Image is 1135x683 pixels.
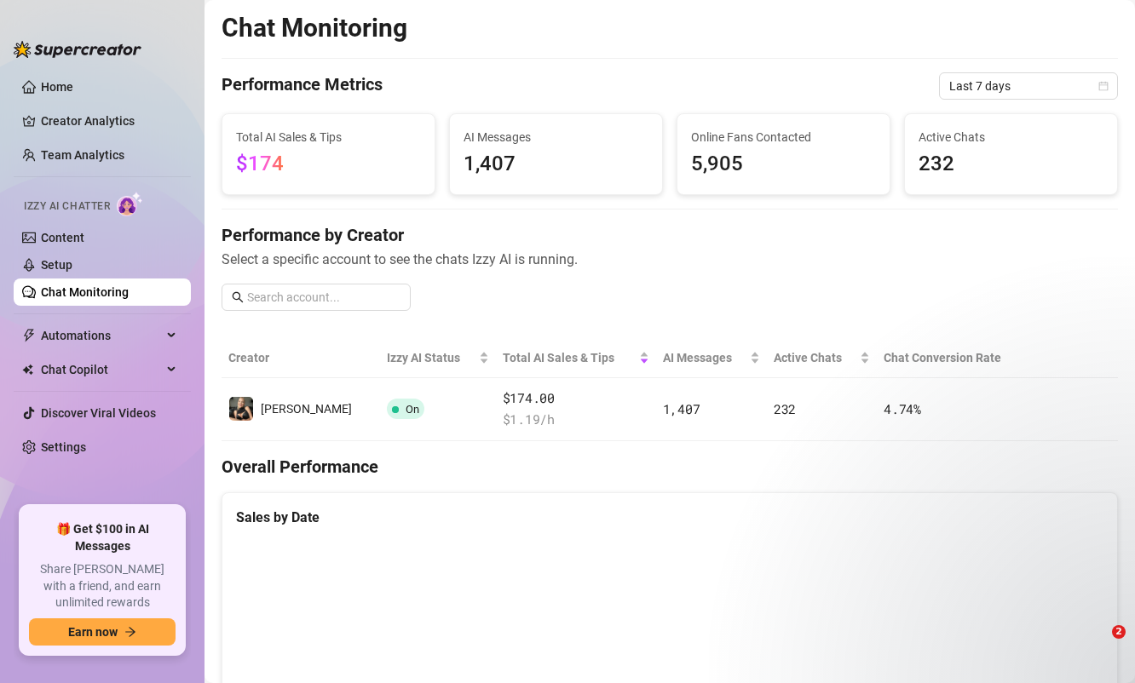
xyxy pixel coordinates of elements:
[503,348,636,367] span: Total AI Sales & Tips
[503,410,649,430] span: $ 1.19 /h
[222,249,1118,270] span: Select a specific account to see the chats Izzy AI is running.
[1098,81,1109,91] span: calendar
[41,107,177,135] a: Creator Analytics
[68,625,118,639] span: Earn now
[503,388,649,409] span: $174.00
[767,338,877,378] th: Active Chats
[406,403,419,416] span: On
[222,72,383,100] h4: Performance Metrics
[41,231,84,244] a: Content
[663,400,700,417] span: 1,407
[124,626,136,638] span: arrow-right
[222,338,380,378] th: Creator
[236,128,421,146] span: Total AI Sales & Tips
[261,402,352,416] span: [PERSON_NAME]
[919,128,1103,146] span: Active Chats
[41,322,162,349] span: Automations
[1112,625,1126,639] span: 2
[387,348,475,367] span: Izzy AI Status
[464,148,648,181] span: 1,407
[229,397,253,421] img: Stacy
[774,348,856,367] span: Active Chats
[41,356,162,383] span: Chat Copilot
[691,128,876,146] span: Online Fans Contacted
[14,41,141,58] img: logo-BBDzfeDw.svg
[41,148,124,162] a: Team Analytics
[22,329,36,342] span: thunderbolt
[774,400,796,417] span: 232
[236,152,284,175] span: $174
[222,455,1118,479] h4: Overall Performance
[41,285,129,299] a: Chat Monitoring
[29,618,176,646] button: Earn nowarrow-right
[691,148,876,181] span: 5,905
[919,148,1103,181] span: 232
[24,198,110,215] span: Izzy AI Chatter
[247,288,400,307] input: Search account...
[877,338,1028,378] th: Chat Conversion Rate
[232,291,244,303] span: search
[41,258,72,272] a: Setup
[22,364,33,376] img: Chat Copilot
[29,561,176,611] span: Share [PERSON_NAME] with a friend, and earn unlimited rewards
[236,507,1103,528] div: Sales by Date
[656,338,767,378] th: AI Messages
[41,440,86,454] a: Settings
[1077,625,1118,666] iframe: Intercom live chat
[949,73,1108,99] span: Last 7 days
[464,128,648,146] span: AI Messages
[117,192,143,216] img: AI Chatter
[663,348,746,367] span: AI Messages
[222,12,407,44] h2: Chat Monitoring
[496,338,656,378] th: Total AI Sales & Tips
[41,80,73,94] a: Home
[222,223,1118,247] h4: Performance by Creator
[380,338,496,378] th: Izzy AI Status
[41,406,156,420] a: Discover Viral Videos
[29,521,176,554] span: 🎁 Get $100 in AI Messages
